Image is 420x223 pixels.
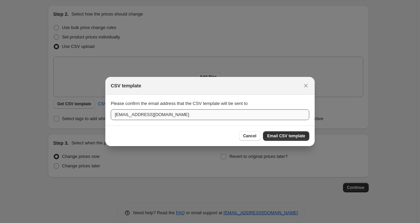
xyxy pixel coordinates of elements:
button: Email CSV template [263,131,309,141]
h2: CSV template [111,82,141,89]
span: Cancel [243,133,256,139]
span: Email CSV template [267,133,305,139]
button: Cancel [239,131,260,141]
button: Close [301,81,311,90]
span: Please confirm the email address that the CSV template will be sent to [111,101,247,106]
